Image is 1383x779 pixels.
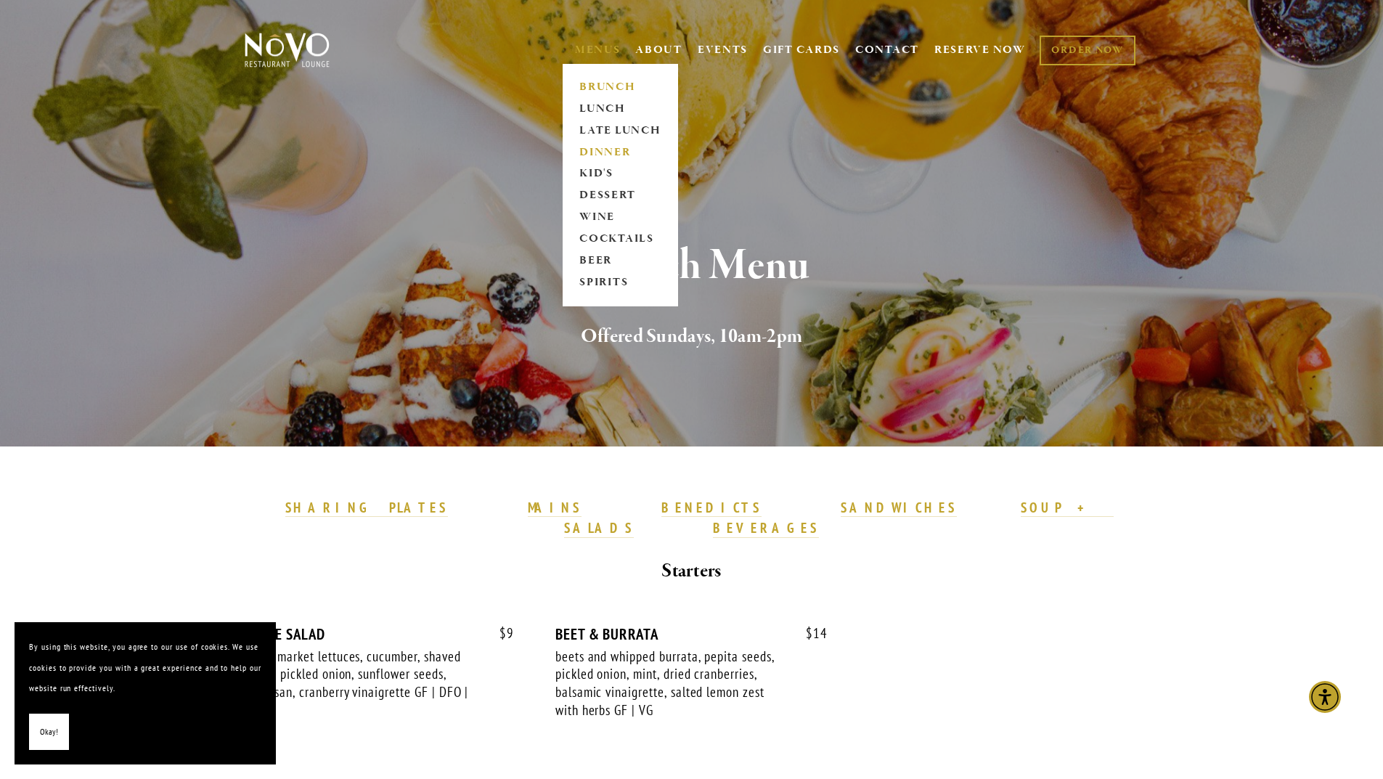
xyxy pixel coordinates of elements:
[555,648,786,719] div: beets and whipped burrata, pepita seeds, pickled onion, mint, dried cranberries, balsamic vinaigr...
[29,714,69,751] button: Okay!
[285,499,448,518] a: SHARING PLATES
[575,43,621,57] a: MENUS
[575,185,666,207] a: DESSERT
[575,120,666,142] a: LATE LUNCH
[661,499,762,516] strong: BENEDICTS
[269,322,1115,352] h2: Offered Sundays, 10am-2pm
[806,624,813,642] span: $
[269,242,1115,290] h1: Brunch Menu
[575,98,666,120] a: LUNCH
[499,624,507,642] span: $
[485,625,514,642] span: 9
[285,499,448,516] strong: SHARING PLATES
[713,519,819,538] a: BEVERAGES
[698,43,748,57] a: EVENTS
[528,499,582,518] a: MAINS
[1040,36,1135,65] a: ORDER NOW
[575,250,666,272] a: BEER
[661,558,721,584] strong: Starters
[841,499,957,516] strong: SANDWICHES
[635,43,682,57] a: ABOUT
[528,499,582,516] strong: MAINS
[1309,681,1341,713] div: Accessibility Menu
[15,622,276,764] section: Cookie banner
[763,36,840,64] a: GIFT CARDS
[555,625,828,643] div: BEET & BURRATA
[575,272,666,294] a: SPIRITS
[575,76,666,98] a: BRUNCH
[242,625,514,643] div: HOUSE SALAD
[564,499,1114,538] a: SOUP + SALADS
[934,36,1026,64] a: RESERVE NOW
[575,142,666,163] a: DINNER
[40,722,58,743] span: Okay!
[29,637,261,699] p: By using this website, you agree to our use of cookies. We use cookies to provide you with a grea...
[841,499,957,518] a: SANDWICHES
[713,519,819,537] strong: BEVERAGES
[242,648,473,719] div: mixed market lettuces, cucumber, shaved radish, pickled onion, sunflower seeds, parmesan, cranber...
[242,32,333,68] img: Novo Restaurant &amp; Lounge
[575,229,666,250] a: COCKTAILS
[575,163,666,185] a: KID'S
[791,625,828,642] span: 14
[855,36,919,64] a: CONTACT
[661,499,762,518] a: BENEDICTS
[575,207,666,229] a: WINE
